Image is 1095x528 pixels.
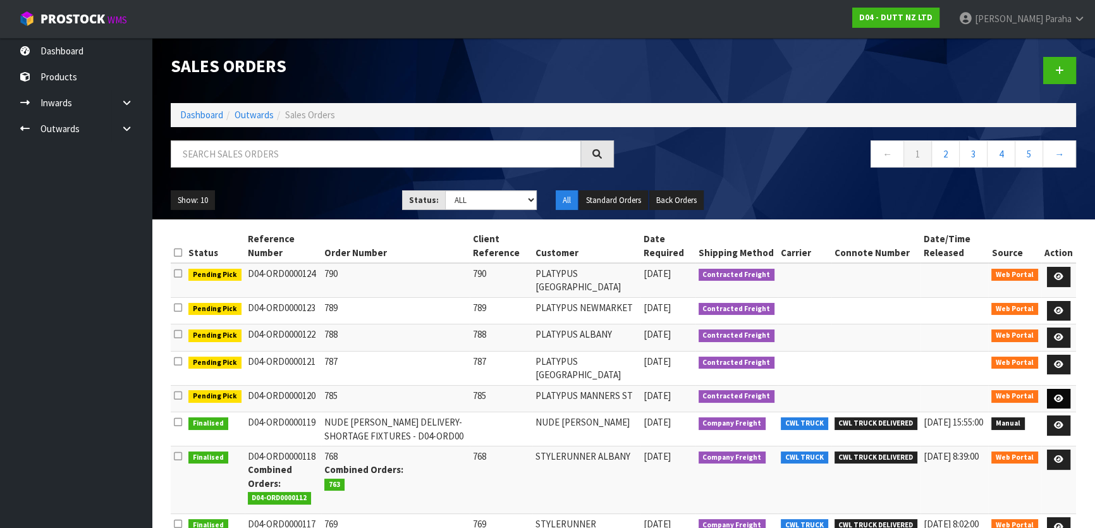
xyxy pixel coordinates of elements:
td: 768 [470,446,533,514]
td: D04-ORD0000120 [245,385,322,412]
a: 1 [903,140,932,168]
span: [DATE] 15:55:00 [924,416,983,428]
a: D04 - DUTT NZ LTD [852,8,939,28]
span: [DATE] [644,302,671,314]
strong: Combined Orders: [248,464,292,489]
span: Contracted Freight [699,390,775,403]
span: D04-ORD0000112 [248,492,312,505]
span: Finalised [188,417,228,430]
span: Paraha [1045,13,1072,25]
th: Carrier [778,229,831,263]
h1: Sales Orders [171,57,614,76]
span: Company Freight [699,417,766,430]
strong: Combined Orders: [324,464,403,476]
td: 790 [470,263,533,297]
span: Finalised [188,451,228,464]
span: Pending Pick [188,329,242,342]
span: Contracted Freight [699,329,775,342]
strong: D04 - DUTT NZ LTD [859,12,933,23]
span: Company Freight [699,451,766,464]
td: 789 [470,297,533,324]
td: 787 [321,351,470,385]
td: D04-ORD0000121 [245,351,322,385]
th: Date Required [640,229,695,263]
a: Outwards [235,109,274,121]
span: [DATE] [644,390,671,402]
td: D04-ORD0000118 [245,446,322,514]
td: 788 [470,324,533,352]
span: Web Portal [991,329,1038,342]
button: Back Orders [649,190,704,211]
td: 789 [321,297,470,324]
span: Web Portal [991,390,1038,403]
span: ProStock [40,11,105,27]
td: PLATYPUS [GEOGRAPHIC_DATA] [532,351,640,385]
img: cube-alt.png [19,11,35,27]
a: 2 [931,140,960,168]
strong: Status: [409,195,439,206]
th: Status [185,229,245,263]
input: Search sales orders [171,140,581,168]
td: PLATYPUS NEWMARKET [532,297,640,324]
span: [DATE] [644,416,671,428]
span: CWL TRUCK [781,417,828,430]
span: Contracted Freight [699,269,775,281]
a: → [1043,140,1076,168]
td: PLATYPUS [GEOGRAPHIC_DATA] [532,263,640,297]
span: [DATE] [644,355,671,367]
span: 763 [324,479,345,491]
th: Source [988,229,1041,263]
td: 768 [321,446,470,514]
span: Sales Orders [285,109,335,121]
td: PLATYPUS ALBANY [532,324,640,352]
th: Customer [532,229,640,263]
a: ← [871,140,904,168]
span: Web Portal [991,451,1038,464]
th: Action [1041,229,1076,263]
span: Web Portal [991,303,1038,316]
td: NUDE [PERSON_NAME] [532,412,640,446]
span: Manual [991,417,1025,430]
span: [DATE] [644,267,671,279]
span: [DATE] 8:39:00 [924,450,979,462]
th: Connote Number [831,229,921,263]
td: D04-ORD0000122 [245,324,322,352]
td: D04-ORD0000124 [245,263,322,297]
a: 3 [959,140,988,168]
nav: Page navigation [633,140,1076,171]
span: CWL TRUCK DELIVERED [835,417,918,430]
th: Reference Number [245,229,322,263]
th: Order Number [321,229,470,263]
th: Date/Time Released [921,229,988,263]
td: NUDE [PERSON_NAME] DELIVERY- SHORTAGE FIXTURES - D04-ORD00 [321,412,470,446]
span: [DATE] [644,328,671,340]
th: Shipping Method [695,229,778,263]
button: Standard Orders [579,190,648,211]
td: 787 [470,351,533,385]
span: [PERSON_NAME] [975,13,1043,25]
span: Contracted Freight [699,303,775,316]
td: 785 [321,385,470,412]
span: Web Portal [991,269,1038,281]
td: STYLERUNNER ALBANY [532,446,640,514]
td: 788 [321,324,470,352]
span: CWL TRUCK [781,451,828,464]
span: Web Portal [991,357,1038,369]
small: WMS [107,14,127,26]
span: Pending Pick [188,390,242,403]
button: All [556,190,578,211]
th: Client Reference [470,229,533,263]
span: Pending Pick [188,269,242,281]
a: Dashboard [180,109,223,121]
td: D04-ORD0000123 [245,297,322,324]
a: 4 [987,140,1015,168]
span: Contracted Freight [699,357,775,369]
td: PLATYPUS MANNERS ST [532,385,640,412]
span: [DATE] [644,450,671,462]
td: D04-ORD0000119 [245,412,322,446]
span: CWL TRUCK DELIVERED [835,451,918,464]
span: Pending Pick [188,357,242,369]
td: 785 [470,385,533,412]
span: Pending Pick [188,303,242,316]
a: 5 [1015,140,1043,168]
